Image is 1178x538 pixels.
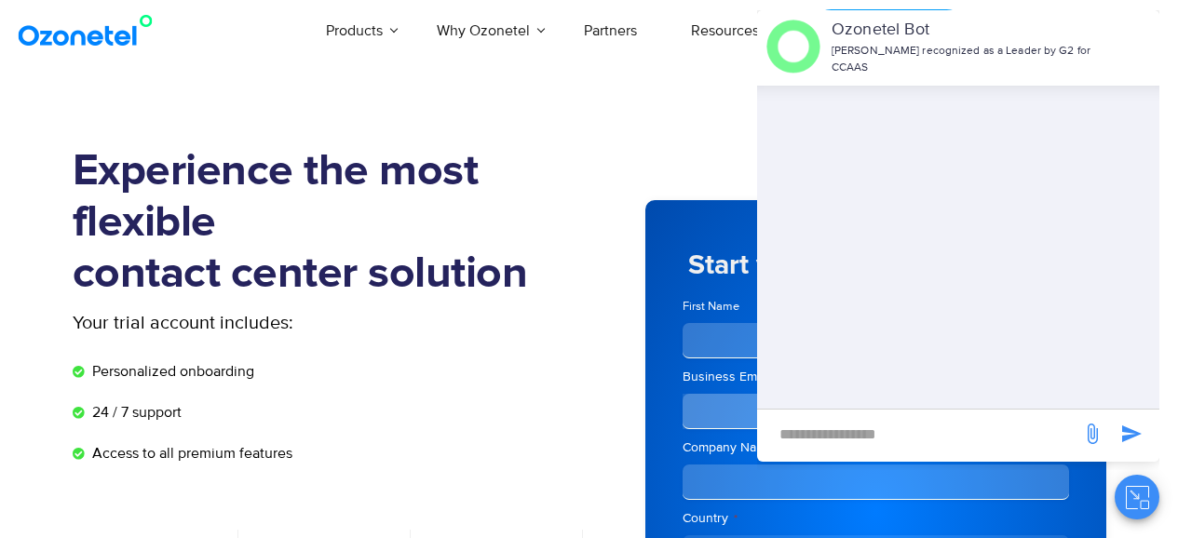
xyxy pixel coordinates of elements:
[683,251,1069,279] h5: Start your 7 day free trial now
[832,18,1099,43] p: Ozonetel Bot
[683,298,871,316] label: First Name
[88,401,182,424] span: 24 / 7 support
[1113,415,1150,452] span: send message
[683,509,1069,528] label: Country
[683,368,1069,386] label: Business Email
[683,438,1069,457] label: Company Name
[1115,475,1159,519] button: Close chat
[88,360,254,383] span: Personalized onboarding
[766,20,820,74] img: header
[88,442,292,464] span: Access to all premium features
[832,43,1099,76] p: [PERSON_NAME] recognized as a Leader by G2 for CCAAS
[1101,40,1116,55] span: end chat or minimize
[73,309,450,337] p: Your trial account includes:
[809,9,968,53] a: Request a Demo
[766,419,1072,452] div: new-msg-input
[73,146,589,300] h1: Experience the most flexible contact center solution
[1074,415,1111,452] span: send message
